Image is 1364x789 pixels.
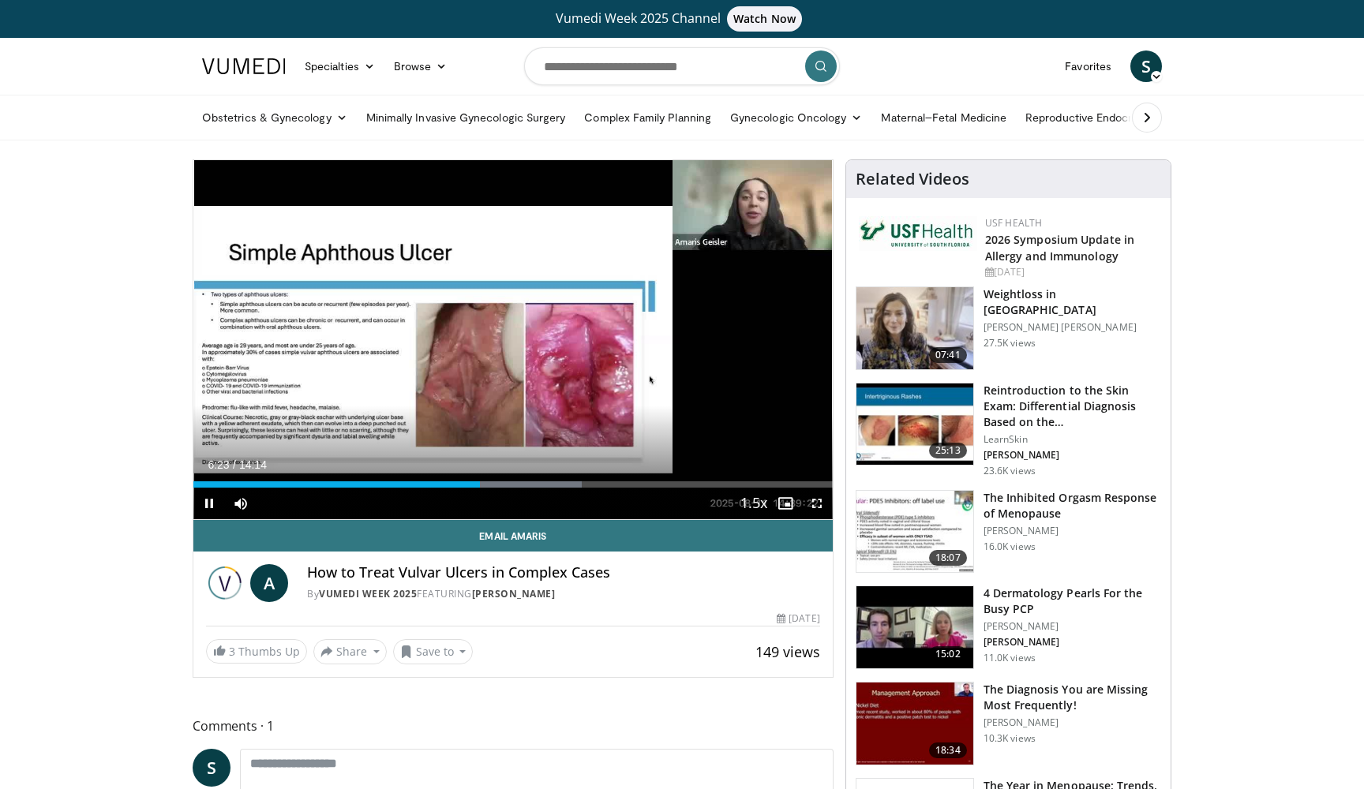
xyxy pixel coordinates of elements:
span: Watch Now [727,6,802,32]
a: Email Amaris [193,520,833,552]
input: Search topics, interventions [524,47,840,85]
a: Complex Family Planning [575,102,721,133]
a: Vumedi Week 2025 ChannelWatch Now [204,6,1160,32]
h3: Reintroduction to the Skin Exam: Differential Diagnosis Based on the… [984,383,1161,430]
span: 6:23 [208,458,229,471]
button: Enable picture-in-picture mode [770,488,801,519]
button: Share [313,639,387,664]
h3: The Inhibited Orgasm Response of Menopause [984,490,1161,522]
a: Favorites [1055,50,1121,82]
p: [PERSON_NAME] [984,716,1161,729]
span: 15:02 [929,646,967,662]
img: 9983fed1-7565-45be-8934-aef1103ce6e2.150x105_q85_crop-smart_upscale.jpg [856,287,973,369]
span: 18:34 [929,742,967,758]
video-js: Video Player [193,160,833,520]
p: [PERSON_NAME] [PERSON_NAME] [984,321,1161,334]
h3: Weightloss in [GEOGRAPHIC_DATA] [984,286,1161,318]
div: By FEATURING [307,587,820,601]
a: Vumedi Week 2025 [319,587,417,600]
a: 07:41 Weightloss in [GEOGRAPHIC_DATA] [PERSON_NAME] [PERSON_NAME] 27.5K views [856,286,1161,370]
a: Browse [384,50,457,82]
a: 2026 Symposium Update in Allergy and Immunology [985,232,1134,264]
img: VuMedi Logo [202,58,286,74]
a: Reproductive Endocrinology & [MEDICAL_DATA] [1016,102,1280,133]
a: Specialties [295,50,384,82]
p: 11.0K views [984,652,1036,664]
p: [PERSON_NAME] [984,525,1161,537]
a: S [1130,50,1162,82]
span: 07:41 [929,347,967,363]
img: Vumedi Week 2025 [206,564,244,602]
h4: How to Treat Vulvar Ulcers in Complex Cases [307,564,820,581]
p: [PERSON_NAME] [984,449,1161,462]
div: [DATE] [777,611,819,626]
a: Minimally Invasive Gynecologic Surgery [357,102,575,133]
p: 23.6K views [984,465,1036,477]
button: Pause [193,488,225,519]
p: 10.3K views [984,732,1036,745]
a: [PERSON_NAME] [472,587,556,600]
a: 18:34 The Diagnosis You are Missing Most Frequently! [PERSON_NAME] 10.3K views [856,682,1161,765]
span: 149 views [755,642,820,661]
img: 04c704bc-886d-4395-b463-610399d2ca6d.150x105_q85_crop-smart_upscale.jpg [856,586,973,668]
span: 14:14 [239,458,267,471]
a: Obstetrics & Gynecology [193,102,357,133]
a: 25:13 Reintroduction to the Skin Exam: Differential Diagnosis Based on the… LearnSkin [PERSON_NAM... [856,383,1161,477]
span: 3 [229,644,235,659]
img: 022c50fb-a848-4cac-a9d8-ea0906b33a1b.150x105_q85_crop-smart_upscale.jpg [856,383,973,466]
a: Gynecologic Oncology [721,102,871,133]
button: Mute [225,488,257,519]
p: LearnSkin [984,433,1161,446]
button: Save to [393,639,474,664]
a: 3 Thumbs Up [206,639,307,664]
p: 16.0K views [984,540,1036,553]
span: 18:07 [929,550,967,566]
span: / [233,458,236,471]
h3: The Diagnosis You are Missing Most Frequently! [984,682,1161,713]
div: [DATE] [985,265,1158,279]
a: USF Health [985,216,1043,230]
span: Comments 1 [193,716,834,736]
a: S [193,749,230,787]
a: Maternal–Fetal Medicine [871,102,1016,133]
p: [PERSON_NAME] [984,620,1161,633]
div: Progress Bar [193,481,833,488]
a: 18:07 The Inhibited Orgasm Response of Menopause [PERSON_NAME] 16.0K views [856,490,1161,574]
a: 15:02 4 Dermatology Pearls For the Busy PCP [PERSON_NAME] [PERSON_NAME] 11.0K views [856,585,1161,669]
h4: Related Videos [856,170,969,189]
button: Playback Rate [738,488,770,519]
a: A [250,564,288,602]
span: 25:13 [929,443,967,458]
img: 283c0f17-5e2d-42ba-a87c-168d447cdba4.150x105_q85_crop-smart_upscale.jpg [856,491,973,573]
p: [PERSON_NAME] [984,636,1161,649]
p: 27.5K views [984,337,1036,350]
h3: 4 Dermatology Pearls For the Busy PCP [984,585,1161,617]
img: 52a0b0fc-6587-4d56-b82d-d28da2c4b41b.150x105_q85_crop-smart_upscale.jpg [856,682,973,765]
img: 6ba8804a-8538-4002-95e7-a8f8012d4a11.png.150x105_q85_autocrop_double_scale_upscale_version-0.2.jpg [859,216,977,251]
button: Fullscreen [801,488,833,519]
